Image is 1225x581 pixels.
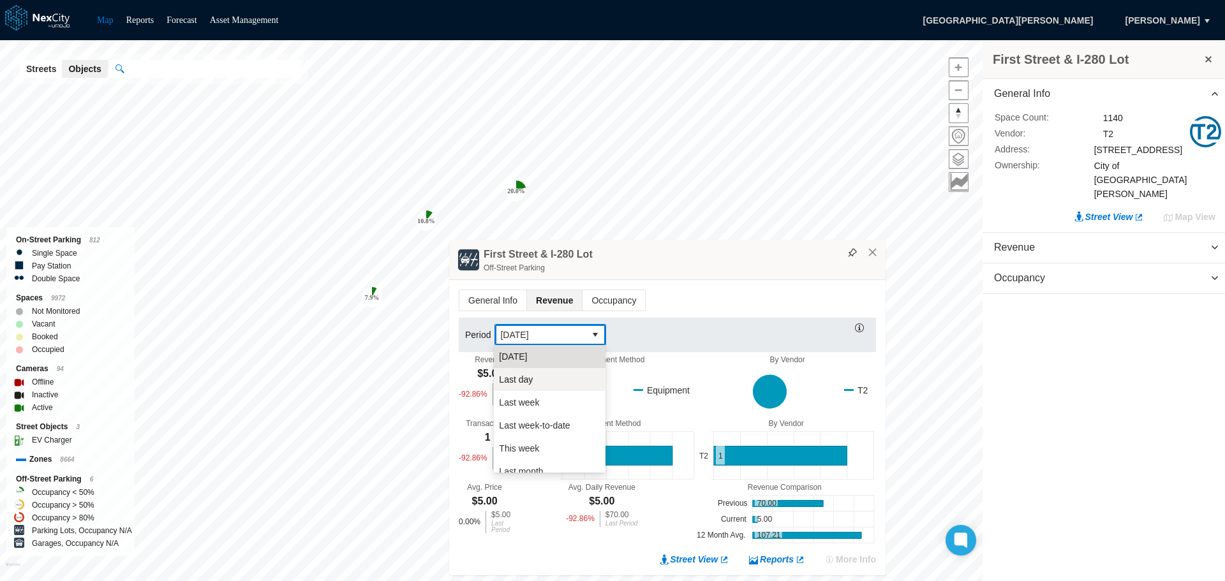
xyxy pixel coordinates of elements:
[491,511,510,518] div: $5.00
[32,343,64,356] label: Occupied
[699,355,876,364] div: By Vendor
[416,210,436,231] div: Map marker
[1094,143,1215,157] div: [STREET_ADDRESS]
[477,367,503,381] div: $5.00
[485,430,491,445] div: 1
[949,149,969,169] button: Layers management
[491,520,510,533] div: Last Period
[32,318,55,330] label: Vacant
[499,442,539,455] span: This week
[949,104,968,122] span: Reset bearing to north
[6,563,20,577] a: Mapbox homepage
[210,15,279,25] a: Asset Management
[76,423,80,430] span: 3
[97,15,114,25] a: Map
[500,328,580,341] span: [DATE]
[32,247,77,260] label: Single Space
[995,159,1075,201] label: Ownership :
[994,240,1035,255] span: Revenue
[670,553,718,566] span: Street View
[32,486,94,499] label: Occupancy < 50%
[62,60,107,78] button: Objects
[660,553,729,566] a: Street View
[32,388,58,401] label: Inactive
[32,511,94,524] label: Occupancy > 80%
[527,290,582,311] span: Revenue
[995,143,1075,157] label: Address :
[68,63,101,75] span: Objects
[16,420,125,434] div: Street Objects
[696,419,876,428] div: By Vendor
[949,80,969,100] button: Zoom out
[57,365,64,372] span: 94
[521,355,699,364] div: By Payment Method
[583,290,645,311] span: Occupancy
[90,476,94,483] span: 6
[585,325,605,345] button: select
[718,452,723,460] text: 1
[699,452,708,460] text: T2
[417,217,435,224] tspan: 10.8 %
[848,248,857,257] img: svg%3e
[459,290,526,311] span: General Info
[16,453,125,466] div: Zones
[499,350,527,363] span: [DATE]
[484,261,879,274] div: Off-Street Parking
[365,294,380,301] tspan: 7.9 %
[1074,210,1144,223] a: Street View
[1125,14,1200,27] span: [PERSON_NAME]
[949,81,968,99] span: Zoom out
[32,260,71,272] label: Pay Station
[32,524,132,537] label: Parking Lots, Occupancy N/A
[499,465,543,478] span: Last month
[757,499,776,508] text: 70.00
[499,373,533,386] span: Last day
[949,57,969,77] button: Zoom in
[472,494,498,508] div: $5.00
[757,531,781,540] text: 107.21
[51,295,65,302] span: 9972
[993,50,1202,68] h3: First Street & I-280 Lot
[459,447,487,469] div: -92.86 %
[60,456,74,463] span: 8664
[760,553,794,566] span: Reports
[718,499,748,508] text: Previous
[32,272,80,285] label: Double Space
[568,483,635,492] div: Avg. Daily Revenue
[466,419,509,428] div: Transactions
[995,127,1084,141] label: Vendor :
[949,58,968,77] span: Zoom in
[909,10,1106,31] span: [GEOGRAPHIC_DATA][PERSON_NAME]
[26,63,56,75] span: Streets
[1112,10,1214,31] button: [PERSON_NAME]
[589,494,614,508] div: $5.00
[32,537,119,550] label: Garages, Occupancy N/A
[721,515,747,524] text: Current
[499,396,539,409] span: Last week
[459,383,487,406] div: -92.86 %
[605,520,638,527] div: Last Period
[1085,210,1132,223] span: Street View
[20,60,63,78] button: Streets
[507,188,525,195] tspan: 20.0 %
[484,247,593,261] h4: First Street & I-280 Lot
[517,419,697,428] div: By Payment Method
[89,237,100,244] span: 812
[32,305,80,318] label: Not Monitored
[566,511,595,527] div: -92.86 %
[32,376,54,388] label: Offline
[362,287,382,307] div: Map marker
[32,434,72,446] label: EV Charger
[1103,111,1215,125] div: 1140
[697,531,746,540] text: 12 Month Avg.
[949,126,969,146] button: Home
[467,483,501,492] div: Avg. Price
[16,291,125,305] div: Spaces
[16,473,125,486] div: Off-Street Parking
[16,362,125,376] div: Cameras
[459,511,480,533] div: 0.00 %
[949,103,969,123] button: Reset bearing to north
[748,553,805,566] a: Reports
[32,330,58,343] label: Booked
[32,499,94,511] label: Occupancy > 50%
